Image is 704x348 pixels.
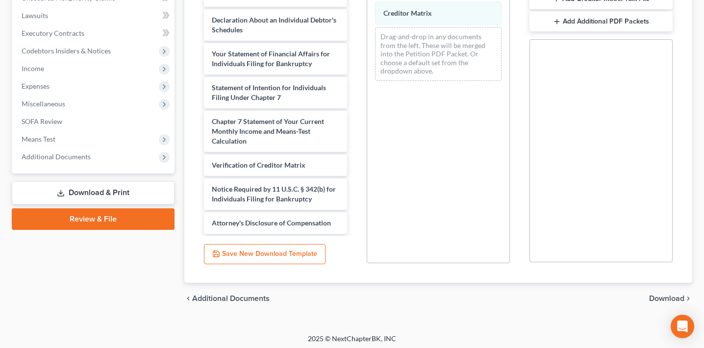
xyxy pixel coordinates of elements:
button: Download chevron_right [649,295,692,302]
span: Lawsuits [22,11,48,20]
div: Open Intercom Messenger [671,315,694,338]
span: Verification of Creditor Matrix [212,161,305,169]
i: chevron_left [184,295,192,302]
span: Additional Documents [192,295,270,302]
span: Your Statement of Financial Affairs for Individuals Filing for Bankruptcy [212,50,330,68]
span: Additional Documents [22,152,91,161]
span: Miscellaneous [22,99,65,108]
a: chevron_left Additional Documents [184,295,270,302]
button: Add Additional PDF Packets [529,11,673,32]
a: Executory Contracts [14,25,175,42]
a: SOFA Review [14,113,175,130]
span: Creditor Matrix [383,9,432,17]
span: Attorney's Disclosure of Compensation [212,219,331,227]
button: Save New Download Template [204,244,326,265]
span: Income [22,64,44,73]
span: Notice Required by 11 U.S.C. § 342(b) for Individuals Filing for Bankruptcy [212,185,336,203]
a: Download & Print [12,181,175,204]
span: Declaration About an Individual Debtor's Schedules [212,16,336,34]
span: Chapter 7 Statement of Your Current Monthly Income and Means-Test Calculation [212,117,324,145]
a: Review & File [12,208,175,230]
span: Statement of Intention for Individuals Filing Under Chapter 7 [212,83,326,101]
span: Expenses [22,82,50,90]
span: SOFA Review [22,117,62,125]
span: Download [649,295,684,302]
span: Executory Contracts [22,29,84,37]
span: Codebtors Insiders & Notices [22,47,111,55]
div: Drag-and-drop in any documents from the left. These will be merged into the Petition PDF Packet. ... [375,27,502,81]
a: Lawsuits [14,7,175,25]
i: chevron_right [684,295,692,302]
span: Means Test [22,135,55,143]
